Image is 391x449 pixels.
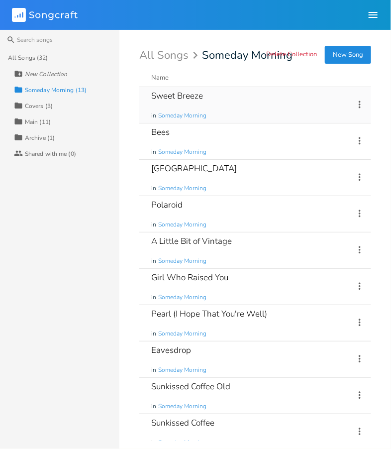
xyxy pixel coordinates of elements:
div: New Collection [25,71,67,77]
div: Pearl (I Hope That You're Well) [151,310,267,318]
span: Someday Morning [158,402,206,411]
span: in [151,257,156,265]
span: in [151,112,156,120]
div: Shared with me (0) [25,151,76,157]
span: in [151,330,156,338]
span: Someday Morning [158,112,206,120]
span: Someday Morning [158,221,206,229]
span: Someday Morning [158,148,206,156]
div: [GEOGRAPHIC_DATA] [151,164,237,173]
button: New Song [325,46,371,64]
button: Name [151,73,334,83]
button: Delete Collection [266,51,317,59]
span: in [151,148,156,156]
span: Someday Morning [158,439,206,447]
span: Someday Morning [202,50,293,61]
div: A Little Bit of Vintage [151,237,232,245]
span: in [151,439,156,447]
span: in [151,366,156,374]
div: Someday Morning (13) [25,87,87,93]
div: All Songs (32) [8,55,48,61]
span: in [151,402,156,411]
div: Polaroid [151,201,183,209]
div: Sunkissed Coffee Old [151,382,230,391]
div: Covers (3) [25,103,53,109]
div: Sweet Breeze [151,92,203,100]
div: Bees [151,128,170,136]
div: Girl Who Raised You [151,273,228,282]
div: Eavesdrop [151,346,191,354]
div: Sunkissed Coffee [151,419,214,427]
div: Name [151,73,169,82]
div: Main (11) [25,119,51,125]
span: in [151,221,156,229]
span: in [151,184,156,193]
div: Archive (1) [25,135,55,141]
span: Someday Morning [158,293,206,302]
div: All Songs [139,51,201,60]
span: Someday Morning [158,330,206,338]
span: Someday Morning [158,184,206,193]
span: Someday Morning [158,257,206,265]
span: Someday Morning [158,366,206,374]
span: in [151,293,156,302]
